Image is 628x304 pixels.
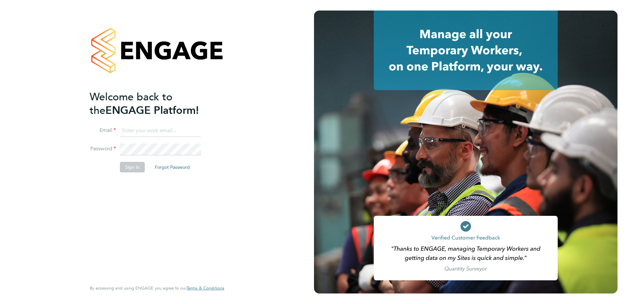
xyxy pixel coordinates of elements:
[90,145,116,152] label: Password
[149,162,195,172] button: Forgot Password
[90,285,224,291] span: By accessing and using ENGAGE you agree to our
[90,127,116,134] label: Email
[120,125,201,137] input: Enter your work email...
[187,286,224,291] a: Terms & Conditions
[90,90,172,117] span: Welcome back to the
[90,90,218,117] h2: ENGAGE Platform!
[120,162,145,172] button: Sign In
